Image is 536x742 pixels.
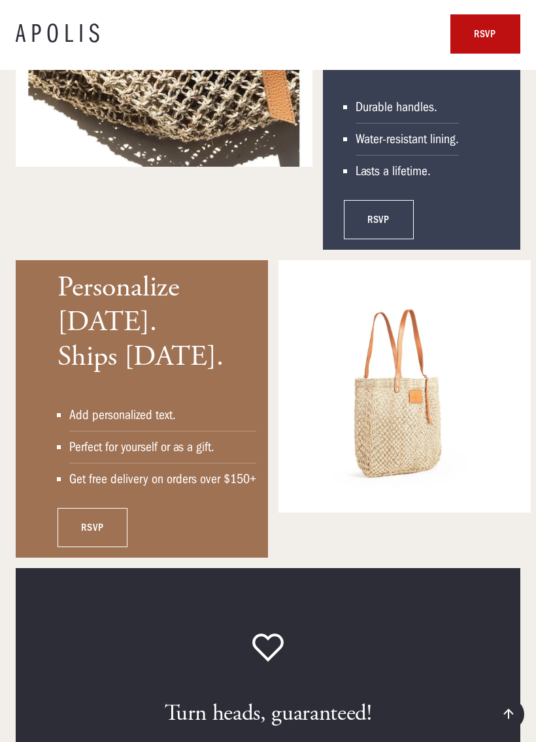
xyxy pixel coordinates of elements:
[450,14,520,54] a: rsvp
[165,701,372,727] h3: Turn heads, guaranteed!
[356,164,459,180] div: Lasts a lifetime.
[344,201,414,240] a: rsvp
[356,132,459,148] div: Water-resistant lining.
[69,472,256,488] div: Get free delivery on orders over $150+
[69,440,256,456] div: Perfect for yourself or as a gift.
[58,271,258,375] h3: Personalize [DATE]. Ships [DATE].
[356,100,459,116] div: Durable handles.
[16,21,105,47] a: APOLIS
[278,261,531,513] img: A customized market bag sitting on top of a table
[58,509,127,548] a: rsvp
[69,408,256,424] div: Add personalized text.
